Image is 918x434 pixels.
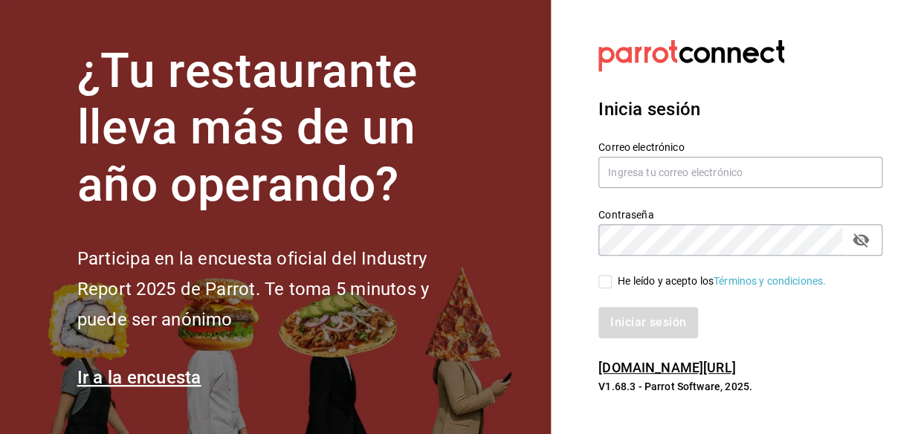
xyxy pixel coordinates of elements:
button: passwordField [848,227,873,253]
div: He leído y acepto los [618,273,826,289]
h3: Inicia sesión [598,96,882,123]
a: Ir a la encuesta [77,367,201,388]
a: [DOMAIN_NAME][URL] [598,360,735,375]
label: Correo electrónico [598,141,882,152]
h2: Participa en la encuesta oficial del Industry Report 2025 de Parrot. Te toma 5 minutos y puede se... [77,244,479,334]
a: Términos y condiciones. [714,275,826,287]
h1: ¿Tu restaurante lleva más de un año operando? [77,43,479,214]
input: Ingresa tu correo electrónico [598,157,882,188]
label: Contraseña [598,209,882,219]
p: V1.68.3 - Parrot Software, 2025. [598,379,882,394]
